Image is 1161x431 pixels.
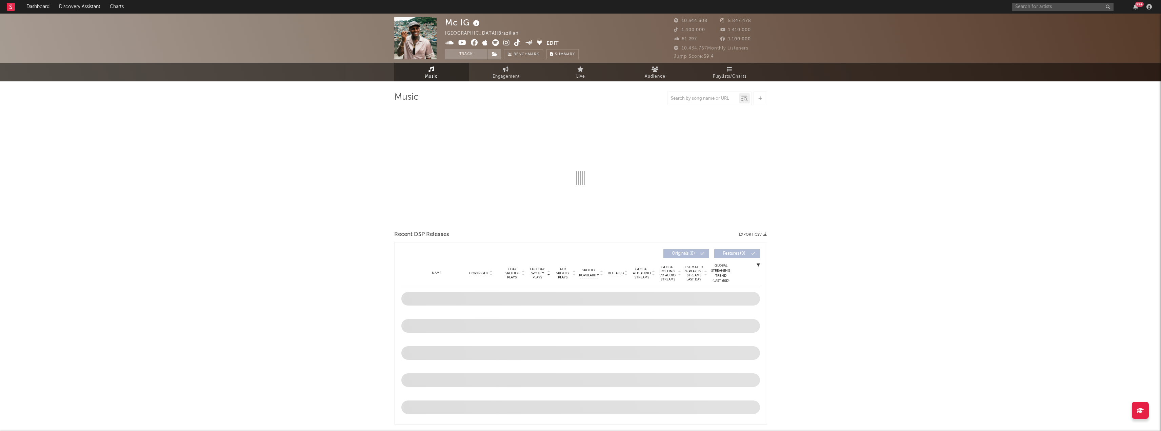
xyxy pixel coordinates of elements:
a: Live [543,63,618,81]
div: Mc IG [445,17,481,28]
span: Spotify Popularity [579,268,599,278]
button: 99+ [1133,4,1138,9]
span: 1.100.000 [720,37,751,41]
span: Originals ( 0 ) [668,252,699,256]
div: Global Streaming Trend (Last 60D) [711,263,731,283]
span: 1.410.000 [720,28,751,32]
span: Features ( 0 ) [719,252,750,256]
div: [GEOGRAPHIC_DATA] | Brazilian [445,30,526,38]
span: Summary [555,53,575,56]
span: Live [576,73,585,81]
button: Features(0) [714,249,760,258]
span: Jump Score: 59.4 [674,54,714,59]
span: Copyright [469,271,489,275]
span: 10.434.767 Monthly Listeners [674,46,748,51]
button: Edit [546,39,559,48]
button: Originals(0) [663,249,709,258]
span: Recent DSP Releases [394,231,449,239]
div: 99 + [1135,2,1144,7]
a: Audience [618,63,693,81]
span: Engagement [493,73,520,81]
button: Track [445,49,487,59]
div: Name [415,271,459,276]
a: Engagement [469,63,543,81]
button: Export CSV [739,233,767,237]
input: Search for artists [1012,3,1114,11]
a: Music [394,63,469,81]
span: Released [608,271,624,275]
span: 1.400.000 [674,28,705,32]
span: Music [425,73,438,81]
span: Global Rolling 7D Audio Streams [659,265,677,281]
span: Estimated % Playlist Streams Last Day [685,265,703,281]
span: Last Day Spotify Plays [528,267,546,279]
span: Global ATD Audio Streams [633,267,651,279]
span: 5.847.478 [720,19,751,23]
input: Search by song name or URL [667,96,739,101]
span: ATD Spotify Plays [554,267,572,279]
span: 10.344.308 [674,19,707,23]
a: Benchmark [504,49,543,59]
button: Summary [546,49,579,59]
a: Playlists/Charts [693,63,767,81]
span: Playlists/Charts [713,73,746,81]
span: 7 Day Spotify Plays [503,267,521,279]
span: Audience [645,73,665,81]
span: 61.297 [674,37,697,41]
span: Benchmark [514,51,539,59]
